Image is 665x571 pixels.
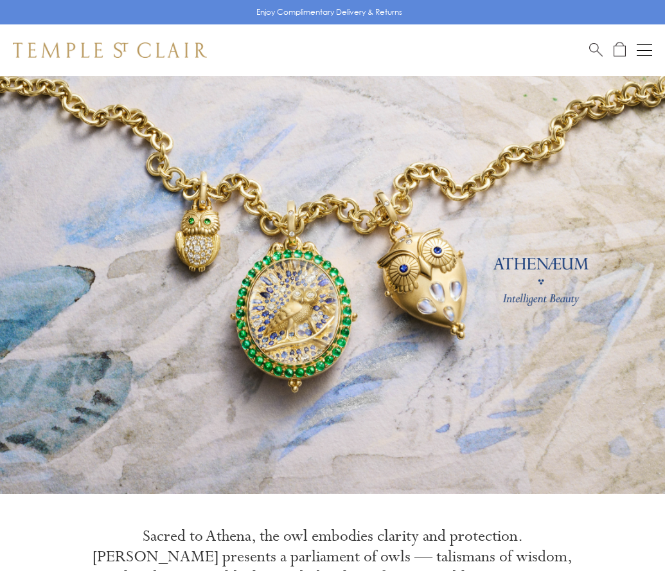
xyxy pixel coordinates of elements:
p: Enjoy Complimentary Delivery & Returns [256,6,402,19]
a: Open Shopping Bag [614,42,626,58]
a: Search [589,42,603,58]
img: Temple St. Clair [13,42,207,58]
button: Open navigation [637,42,652,58]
